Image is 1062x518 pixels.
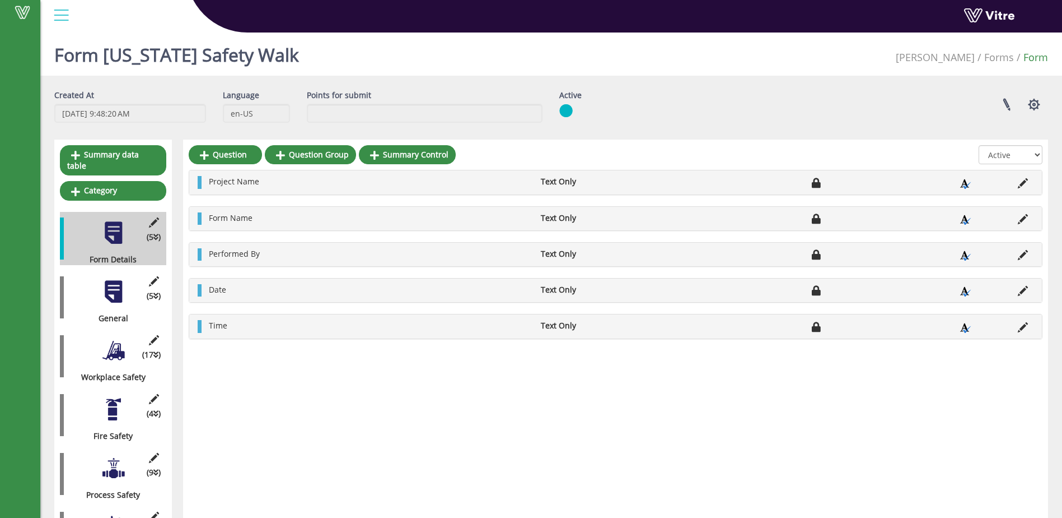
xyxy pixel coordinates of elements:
div: Process Safety [60,489,158,501]
div: Fire Safety [60,431,158,442]
li: Text Only [535,320,659,331]
label: Points for submit [307,90,371,101]
div: Form Details [60,254,158,265]
a: Question [189,145,262,164]
a: Summary data table [60,145,166,175]
label: Language [223,90,259,101]
a: Summary Control [359,145,456,164]
li: Text Only [535,212,659,224]
span: (17 ) [142,349,161,360]
span: Project Name [209,176,259,187]
span: (5 ) [147,232,161,243]
li: Text Only [535,284,659,295]
li: Text Only [535,176,659,187]
span: Time [209,320,227,331]
label: Created At [54,90,94,101]
span: (4 ) [147,408,161,419]
a: Question Group [265,145,356,164]
span: Performed By [209,248,260,259]
h1: Form [US_STATE] Safety Walk [54,28,299,76]
span: (9 ) [147,467,161,478]
div: General [60,313,158,324]
a: Category [60,181,166,200]
div: Workplace Safety [60,372,158,383]
img: yes [559,104,573,118]
span: (5 ) [147,290,161,302]
label: Active [559,90,582,101]
li: Text Only [535,248,659,260]
span: Form Name [209,212,252,223]
li: Form [1014,50,1048,65]
span: Date [209,284,226,295]
span: 379 [896,50,975,64]
a: Forms [984,50,1014,64]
